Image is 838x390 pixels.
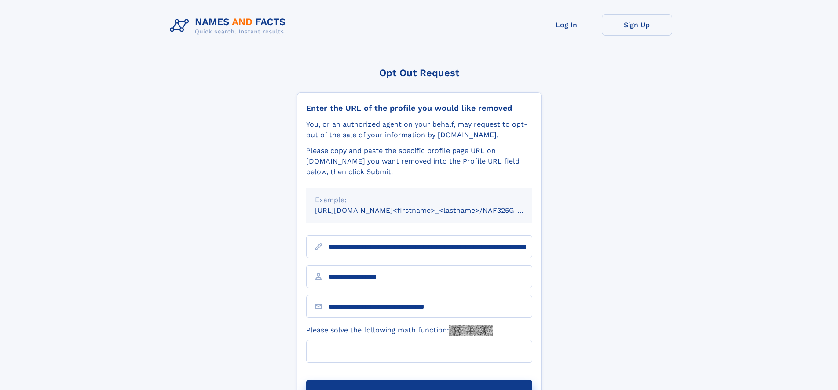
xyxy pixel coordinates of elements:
[297,67,542,78] div: Opt Out Request
[315,206,549,215] small: [URL][DOMAIN_NAME]<firstname>_<lastname>/NAF325G-xxxxxxxx
[306,119,532,140] div: You, or an authorized agent on your behalf, may request to opt-out of the sale of your informatio...
[306,146,532,177] div: Please copy and paste the specific profile page URL on [DOMAIN_NAME] you want removed into the Pr...
[306,325,493,336] label: Please solve the following math function:
[531,14,602,36] a: Log In
[166,14,293,38] img: Logo Names and Facts
[315,195,523,205] div: Example:
[602,14,672,36] a: Sign Up
[306,103,532,113] div: Enter the URL of the profile you would like removed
